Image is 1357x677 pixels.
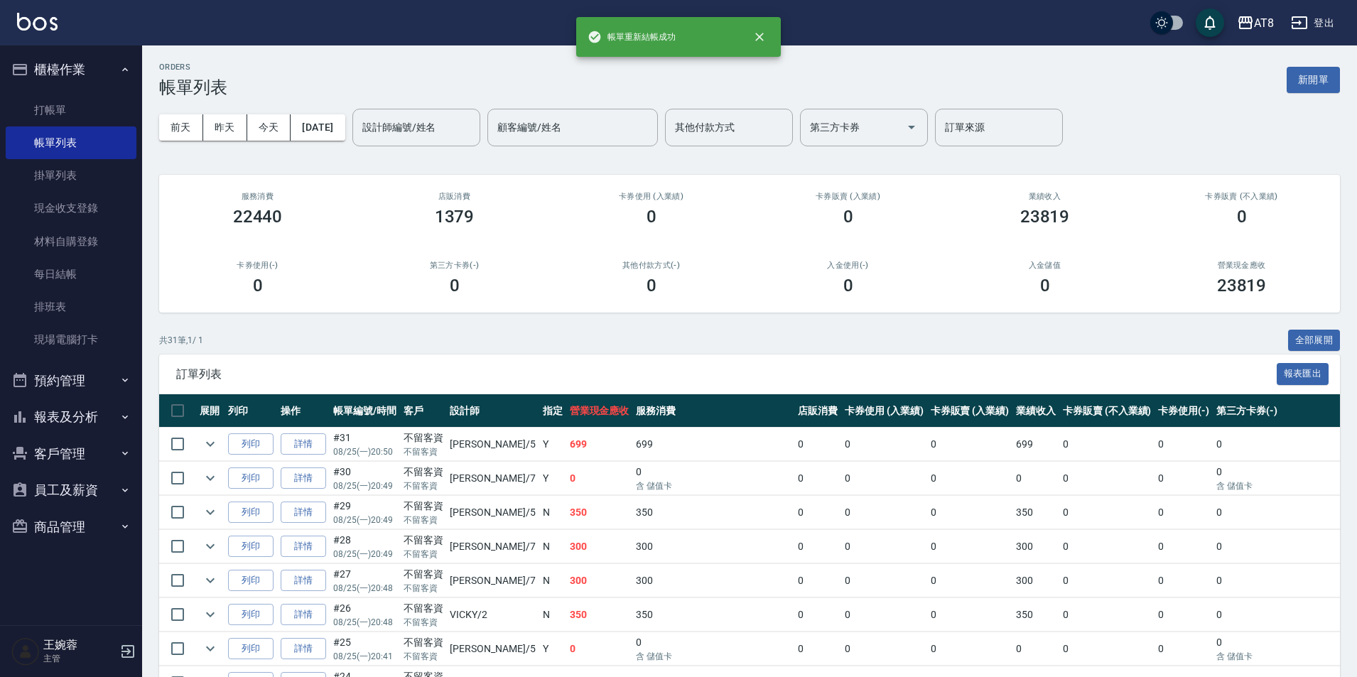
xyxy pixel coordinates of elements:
[927,462,1013,495] td: 0
[435,207,475,227] h3: 1379
[6,323,136,356] a: 現場電腦打卡
[539,530,566,563] td: N
[6,258,136,291] a: 每日結帳
[1155,462,1213,495] td: 0
[1196,9,1224,37] button: save
[1155,496,1213,529] td: 0
[927,394,1013,428] th: 卡券販賣 (入業績)
[228,467,274,489] button: 列印
[446,394,539,428] th: 設計師
[281,467,326,489] a: 詳情
[539,632,566,666] td: Y
[228,604,274,626] button: 列印
[1012,564,1059,597] td: 300
[404,445,443,458] p: 不留客資
[794,462,841,495] td: 0
[159,114,203,141] button: 前天
[566,598,633,632] td: 350
[570,261,732,270] h2: 其他付款方式(-)
[446,496,539,529] td: [PERSON_NAME] /5
[1059,530,1155,563] td: 0
[1012,462,1059,495] td: 0
[176,367,1277,381] span: 訂單列表
[566,496,633,529] td: 350
[200,604,221,625] button: expand row
[794,632,841,666] td: 0
[159,77,227,97] h3: 帳單列表
[636,650,791,663] p: 含 儲值卡
[632,496,794,529] td: 350
[333,548,396,560] p: 08/25 (一) 20:49
[373,192,536,201] h2: 店販消費
[228,570,274,592] button: 列印
[159,334,203,347] p: 共 31 筆, 1 / 1
[744,21,775,53] button: close
[333,650,396,663] p: 08/25 (一) 20:41
[1059,496,1155,529] td: 0
[927,598,1013,632] td: 0
[225,394,277,428] th: 列印
[841,598,927,632] td: 0
[446,428,539,461] td: [PERSON_NAME] /5
[6,509,136,546] button: 商品管理
[228,638,274,660] button: 列印
[767,192,929,201] h2: 卡券販賣 (入業績)
[1059,598,1155,632] td: 0
[446,632,539,666] td: [PERSON_NAME] /5
[1237,207,1247,227] h3: 0
[281,604,326,626] a: 詳情
[404,616,443,629] p: 不留客資
[1155,394,1213,428] th: 卡券使用(-)
[636,480,791,492] p: 含 儲值卡
[291,114,345,141] button: [DATE]
[200,433,221,455] button: expand row
[539,462,566,495] td: Y
[1155,632,1213,666] td: 0
[566,530,633,563] td: 300
[632,598,794,632] td: 350
[404,465,443,480] div: 不留客資
[373,261,536,270] h2: 第三方卡券(-)
[404,480,443,492] p: 不留客資
[927,530,1013,563] td: 0
[228,433,274,455] button: 列印
[1012,394,1059,428] th: 業績收入
[404,548,443,560] p: 不留客資
[6,225,136,258] a: 材料自購登錄
[794,428,841,461] td: 0
[330,462,400,495] td: #30
[200,570,221,591] button: expand row
[1287,67,1340,93] button: 新開單
[1160,192,1323,201] h2: 卡券販賣 (不入業績)
[1020,207,1070,227] h3: 23819
[963,192,1126,201] h2: 業績收入
[281,638,326,660] a: 詳情
[11,637,40,666] img: Person
[566,428,633,461] td: 699
[281,536,326,558] a: 詳情
[6,399,136,435] button: 報表及分析
[1059,632,1155,666] td: 0
[446,564,539,597] td: [PERSON_NAME] /7
[233,207,283,227] h3: 22440
[281,502,326,524] a: 詳情
[1155,564,1213,597] td: 0
[281,433,326,455] a: 詳情
[927,428,1013,461] td: 0
[794,496,841,529] td: 0
[404,601,443,616] div: 不留客資
[1155,598,1213,632] td: 0
[1254,14,1274,32] div: AT8
[841,632,927,666] td: 0
[404,567,443,582] div: 不留客資
[843,276,853,296] h3: 0
[196,394,225,428] th: 展開
[6,362,136,399] button: 預約管理
[566,462,633,495] td: 0
[1277,367,1329,380] a: 報表匯出
[843,207,853,227] h3: 0
[446,530,539,563] td: [PERSON_NAME] /7
[277,394,330,428] th: 操作
[1217,276,1267,296] h3: 23819
[404,499,443,514] div: 不留客資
